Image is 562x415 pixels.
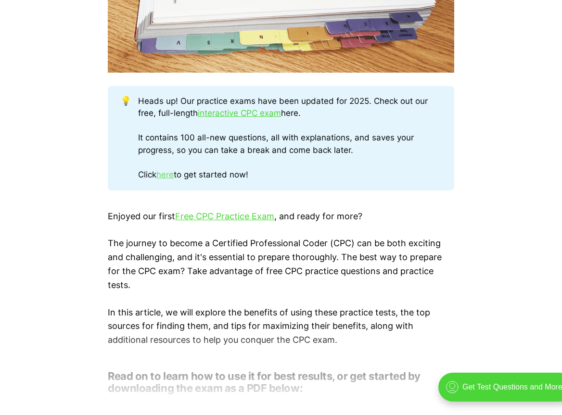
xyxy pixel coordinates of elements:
iframe: portal-trigger [430,368,562,415]
a: interactive CPC exam [198,108,281,118]
div: Heads up! Our practice exams have been updated for 2025. Check out our free, full-length here. It... [138,95,442,181]
div: 💡 [120,95,139,181]
p: In this article, we will explore the benefits of using these practice tests, the top sources for ... [108,306,454,347]
p: Enjoyed our first , and ready for more? [108,210,454,224]
a: here [156,170,174,179]
a: Free CPC Practice Exam [175,211,274,221]
p: The journey to become a Certified Professional Coder (CPC) can be both exciting and challenging, ... [108,237,454,292]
